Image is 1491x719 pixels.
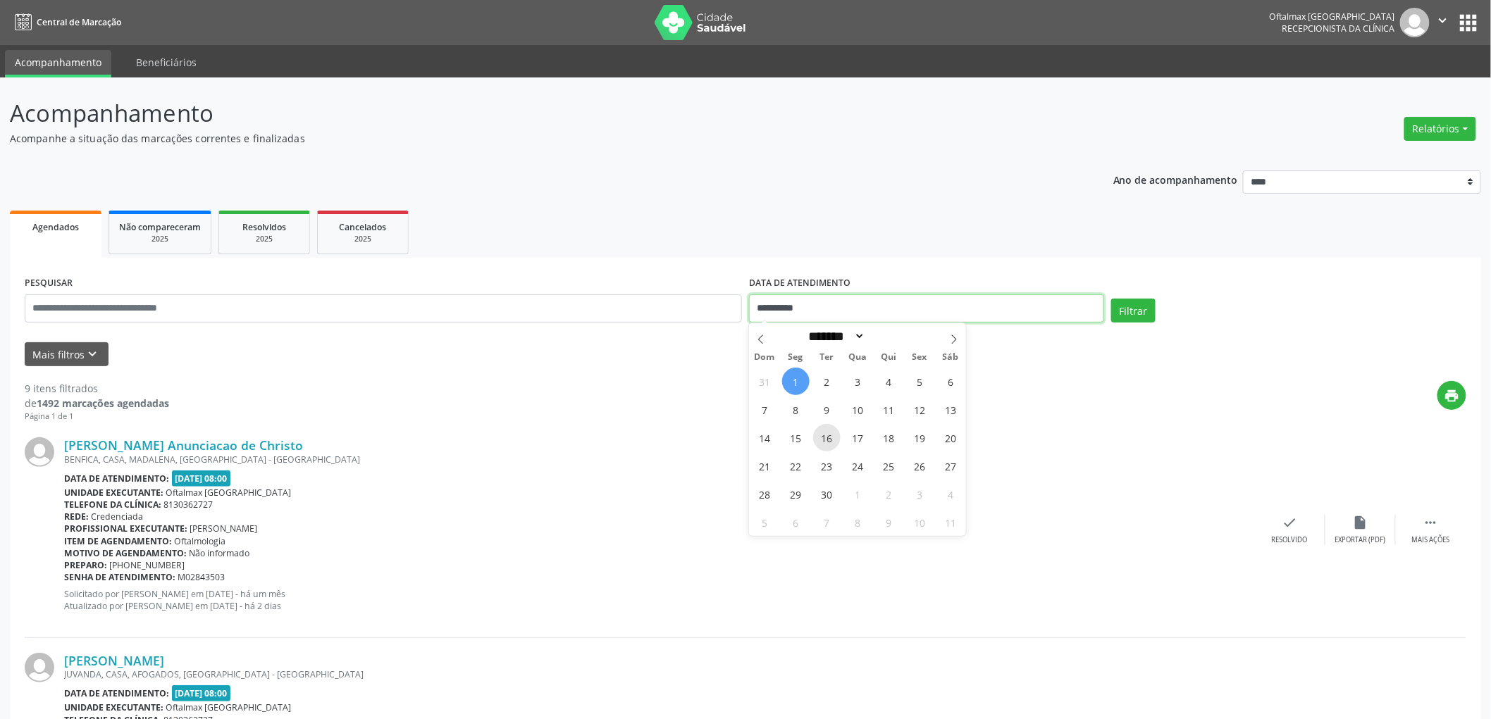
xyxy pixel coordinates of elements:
[875,452,903,480] span: Setembro 25, 2025
[25,342,109,367] button: Mais filtroskeyboard_arrow_down
[865,329,912,344] input: Year
[751,452,779,480] span: Setembro 21, 2025
[64,523,187,534] b: Profissional executante:
[751,368,779,395] span: Agosto 31, 2025
[804,329,866,344] select: Month
[1353,515,1368,530] i: insert_drive_file
[10,131,1040,146] p: Acompanhe a situação das marcações correntes e finalizadas
[1437,381,1466,410] button: print
[32,221,79,233] span: Agendados
[25,273,73,294] label: PESQUISAR
[1456,11,1481,35] button: apps
[166,701,292,713] span: Oftalmax [GEOGRAPHIC_DATA]
[64,487,163,499] b: Unidade executante:
[875,424,903,451] span: Setembro 18, 2025
[937,508,965,536] span: Outubro 11, 2025
[782,452,810,480] span: Setembro 22, 2025
[1113,170,1238,188] p: Ano de acompanhamento
[64,473,169,484] b: Data de atendimento:
[85,346,101,362] i: keyboard_arrow_down
[64,653,164,668] a: [PERSON_NAME]
[229,234,299,244] div: 2025
[64,535,172,547] b: Item de agendamento:
[906,508,934,536] span: Outubro 10, 2025
[64,547,187,559] b: Motivo de agendamento:
[25,411,169,423] div: Página 1 de 1
[1272,535,1308,545] div: Resolvido
[1444,388,1460,404] i: print
[64,559,107,571] b: Preparo:
[875,508,903,536] span: Outubro 9, 2025
[844,368,872,395] span: Setembro 3, 2025
[749,273,850,294] label: DATA DE ATENDIMENTO
[10,11,121,34] a: Central de Marcação
[64,668,1255,680] div: JUVANDA, CASA, AFOGADOS, [GEOGRAPHIC_DATA] - [GEOGRAPHIC_DATA]
[190,523,258,534] span: [PERSON_NAME]
[64,571,175,583] b: Senha de atendimento:
[873,353,904,362] span: Qui
[10,96,1040,131] p: Acompanhamento
[935,353,966,362] span: Sáb
[937,368,965,395] span: Setembro 6, 2025
[751,396,779,423] span: Setembro 7, 2025
[328,234,398,244] div: 2025
[190,547,250,559] span: Não informado
[164,499,214,511] span: 8130362727
[875,396,903,423] span: Setembro 11, 2025
[64,588,1255,612] p: Solicitado por [PERSON_NAME] em [DATE] - há um mês Atualizado por [PERSON_NAME] em [DATE] - há 2 ...
[110,559,185,571] span: [PHONE_NUMBER]
[751,424,779,451] span: Setembro 14, 2025
[782,424,810,451] span: Setembro 15, 2025
[1335,535,1386,545] div: Exportar (PDF)
[172,470,231,487] span: [DATE] 08:00
[782,396,810,423] span: Setembro 8, 2025
[937,452,965,480] span: Setembro 27, 2025
[842,353,873,362] span: Qua
[749,353,780,362] span: Dom
[1404,117,1476,141] button: Relatórios
[64,499,161,511] b: Telefone da clínica:
[875,480,903,508] span: Outubro 2, 2025
[64,511,89,523] b: Rede:
[175,535,226,547] span: Oftalmologia
[25,381,169,396] div: 9 itens filtrados
[904,353,935,362] span: Sex
[844,480,872,508] span: Outubro 1, 2025
[1423,515,1439,530] i: 
[811,353,842,362] span: Ter
[92,511,144,523] span: Credenciada
[166,487,292,499] span: Oftalmax [GEOGRAPHIC_DATA]
[844,508,872,536] span: Outubro 8, 2025
[1430,8,1456,37] button: 
[780,353,811,362] span: Seg
[782,480,810,508] span: Setembro 29, 2025
[1282,23,1395,35] span: Recepcionista da clínica
[1282,515,1298,530] i: check
[751,508,779,536] span: Outubro 5, 2025
[844,396,872,423] span: Setembro 10, 2025
[64,687,169,699] b: Data de atendimento:
[906,480,934,508] span: Outubro 3, 2025
[813,368,841,395] span: Setembro 2, 2025
[126,50,206,75] a: Beneficiários
[178,571,225,583] span: M02843503
[64,454,1255,465] div: BENFICA, CASA, MADALENA, [GEOGRAPHIC_DATA] - [GEOGRAPHIC_DATA]
[813,452,841,480] span: Setembro 23, 2025
[242,221,286,233] span: Resolvidos
[1435,13,1451,28] i: 
[937,480,965,508] span: Outubro 4, 2025
[25,653,54,682] img: img
[937,396,965,423] span: Setembro 13, 2025
[25,396,169,411] div: de
[119,234,201,244] div: 2025
[906,424,934,451] span: Setembro 19, 2025
[1270,11,1395,23] div: Oftalmax [GEOGRAPHIC_DATA]
[5,50,111,77] a: Acompanhamento
[813,396,841,423] span: Setembro 9, 2025
[782,368,810,395] span: Setembro 1, 2025
[844,452,872,480] span: Setembro 24, 2025
[1111,299,1156,323] button: Filtrar
[64,437,303,453] a: [PERSON_NAME] Anunciacao de Christo
[751,480,779,508] span: Setembro 28, 2025
[906,452,934,480] span: Setembro 26, 2025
